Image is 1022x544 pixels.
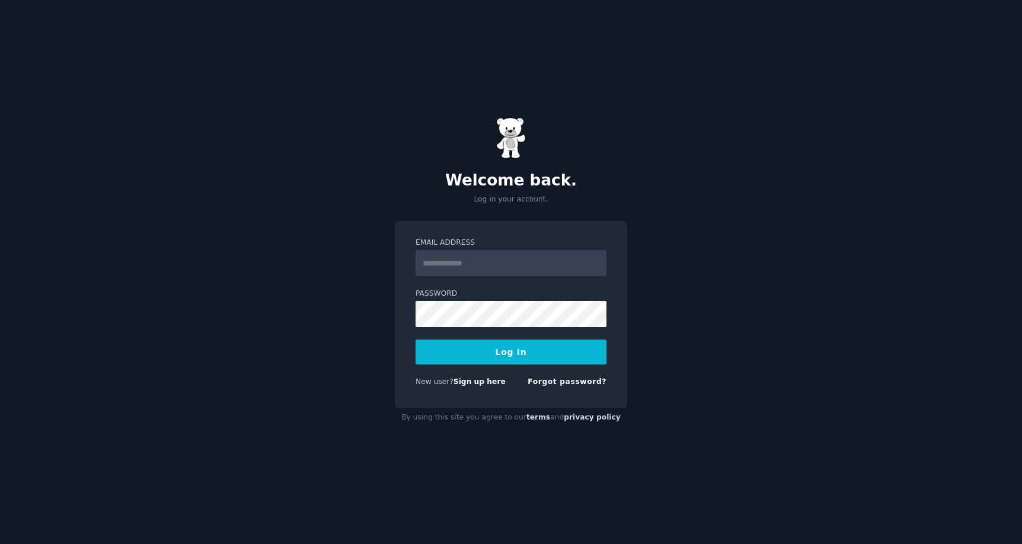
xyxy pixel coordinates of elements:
a: Forgot password? [528,377,606,386]
p: Log in your account. [395,194,627,205]
a: Sign up here [453,377,506,386]
label: Email Address [416,238,606,248]
h2: Welcome back. [395,171,627,190]
label: Password [416,289,606,299]
span: New user? [416,377,453,386]
button: Log In [416,340,606,364]
img: Gummy Bear [496,117,526,159]
a: terms [526,413,550,421]
div: By using this site you agree to our and [395,408,627,427]
a: privacy policy [564,413,621,421]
